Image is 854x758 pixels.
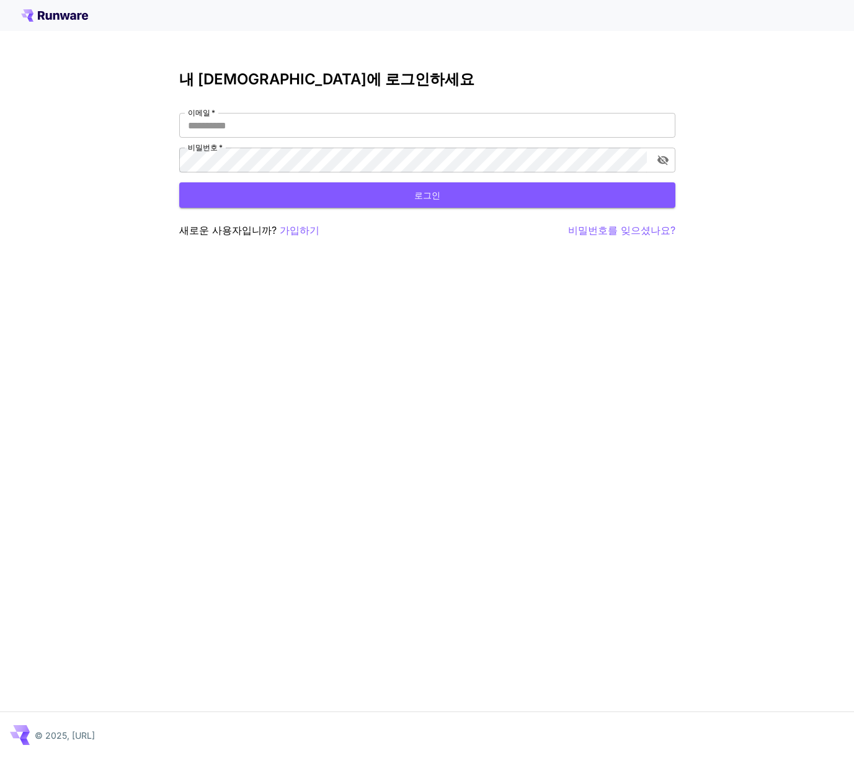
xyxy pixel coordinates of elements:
font: 새로운 사용자입니까? [179,224,277,236]
button: 비밀번호를 잊으셨나요? [568,223,675,238]
font: 내 [DEMOGRAPHIC_DATA]에 로그인하세요 [179,70,474,88]
font: 이메일 [188,108,210,117]
font: 로그인 [414,190,440,200]
font: 가입하기 [280,224,319,236]
font: © 2025, [URL] [35,730,95,741]
button: 로그인 [179,182,675,208]
font: 비밀번호 [188,143,218,152]
button: 가입하기 [280,223,319,238]
button: 비밀번호 표시 전환 [652,149,674,171]
font: 비밀번호를 잊으셨나요? [568,224,675,236]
